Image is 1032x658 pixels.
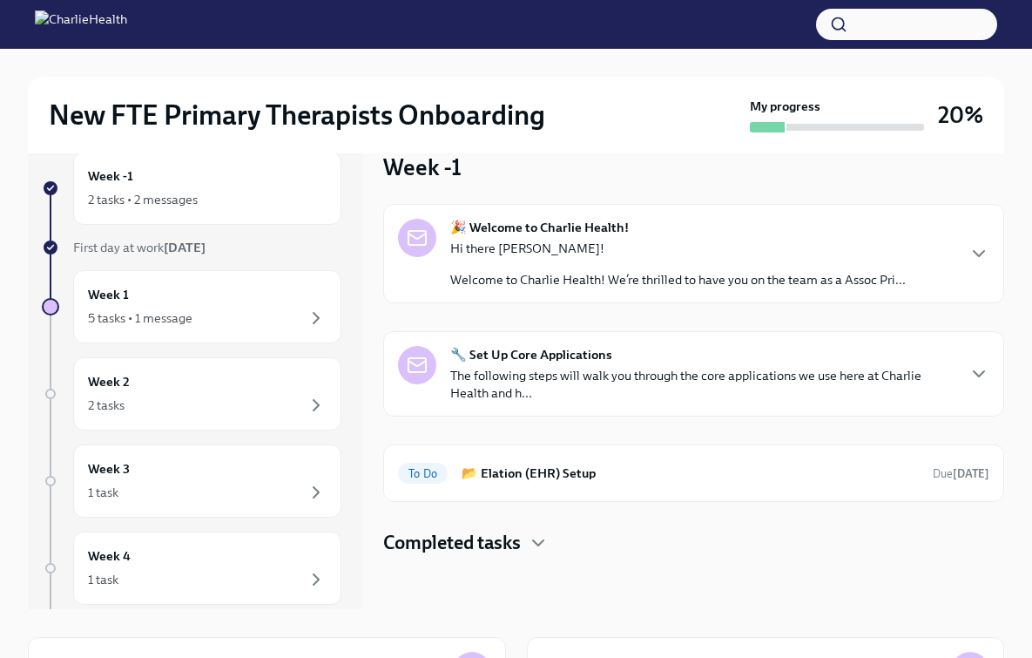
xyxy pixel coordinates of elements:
a: Week 31 task [42,444,341,518]
img: CharlieHealth [35,10,127,38]
a: Week 22 tasks [42,357,341,431]
h6: Week -1 [88,166,133,186]
strong: 🔧 Set Up Core Applications [450,346,612,363]
h6: Week 2 [88,372,130,391]
h3: 20% [938,99,983,131]
strong: [DATE] [953,467,989,480]
p: Welcome to Charlie Health! We’re thrilled to have you on the team as a Assoc Pri... [450,271,906,288]
a: Week -12 tasks • 2 messages [42,152,341,225]
span: September 26th, 2025 10:00 [933,465,989,482]
span: Due [933,467,989,480]
h3: Week -1 [383,152,462,183]
h6: Week 1 [88,285,129,304]
div: 2 tasks [88,397,125,414]
strong: My progress [750,98,820,115]
span: To Do [398,467,448,480]
div: 1 task [88,571,118,588]
strong: 🎉 Welcome to Charlie Health! [450,219,629,236]
h4: Completed tasks [383,530,521,556]
a: Week 15 tasks • 1 message [42,270,341,343]
h6: Week 3 [88,459,130,478]
div: 1 task [88,484,118,501]
h2: New FTE Primary Therapists Onboarding [49,98,545,132]
h6: Week 4 [88,546,131,566]
a: To Do📂 Elation (EHR) SetupDue[DATE] [398,459,989,487]
h6: 📂 Elation (EHR) Setup [462,464,919,483]
a: First day at work[DATE] [42,239,341,256]
p: The following steps will walk you through the core applications we use here at Charlie Health and... [450,367,954,402]
div: 5 tasks • 1 message [88,309,192,327]
a: Week 41 task [42,532,341,605]
span: First day at work [73,240,206,255]
strong: [DATE] [164,240,206,255]
p: Hi there [PERSON_NAME]! [450,240,906,257]
div: 2 tasks • 2 messages [88,191,198,208]
div: Completed tasks [383,530,1004,556]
